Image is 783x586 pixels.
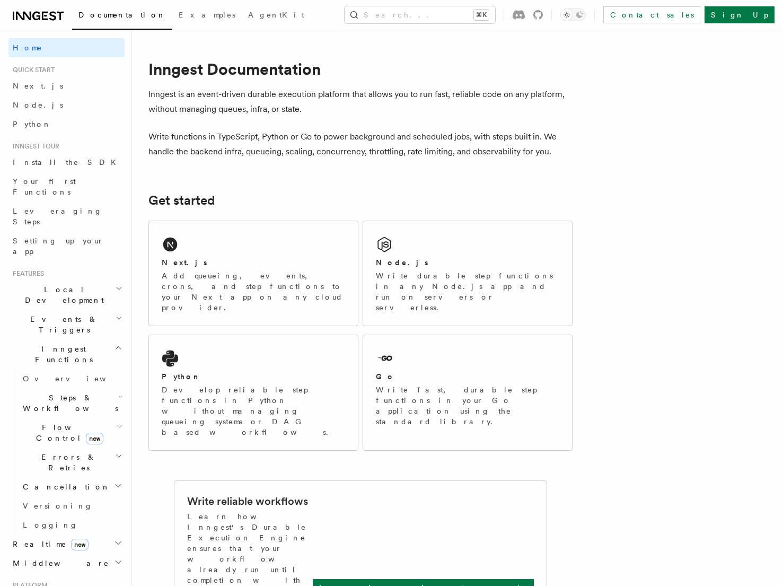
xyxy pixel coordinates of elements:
span: Python [13,120,51,128]
span: new [71,539,89,550]
a: GoWrite fast, durable step functions in your Go application using the standard library. [363,335,573,451]
kbd: ⌘K [474,10,489,20]
a: Documentation [72,3,172,30]
button: Local Development [8,280,125,310]
a: Contact sales [603,6,700,23]
a: Leveraging Steps [8,202,125,231]
h2: Next.js [162,257,207,268]
span: Documentation [78,11,166,19]
a: Next.js [8,76,125,95]
span: AgentKit [248,11,304,19]
button: Search...⌘K [345,6,495,23]
span: Realtime [8,539,89,549]
button: Middleware [8,554,125,573]
h2: Python [162,371,201,382]
p: Add queueing, events, crons, and step functions to your Next app on any cloud provider. [162,270,345,313]
button: Realtimenew [8,535,125,554]
h2: Go [376,371,395,382]
span: Install the SDK [13,158,122,167]
a: Python [8,115,125,134]
p: Develop reliable step functions in Python without managing queueing systems or DAG based workflows. [162,384,345,438]
button: Events & Triggers [8,310,125,339]
span: Inngest Functions [8,344,115,365]
h2: Node.js [376,257,428,268]
div: Inngest Functions [8,369,125,535]
span: Errors & Retries [19,452,115,473]
a: PythonDevelop reliable step functions in Python without managing queueing systems or DAG based wo... [148,335,358,451]
a: Node.jsWrite durable step functions in any Node.js app and run on servers or serverless. [363,221,573,326]
button: Steps & Workflows [19,388,125,418]
p: Write fast, durable step functions in your Go application using the standard library. [376,384,559,427]
a: Overview [19,369,125,388]
span: Next.js [13,82,63,90]
span: Inngest tour [8,142,59,151]
a: Node.js [8,95,125,115]
span: Versioning [23,502,93,510]
a: Your first Functions [8,172,125,202]
span: Local Development [8,284,116,305]
span: Leveraging Steps [13,207,102,226]
span: Middleware [8,558,109,568]
span: Examples [179,11,235,19]
h1: Inngest Documentation [148,59,573,78]
button: Flow Controlnew [19,418,125,448]
span: Events & Triggers [8,314,116,335]
p: Write functions in TypeScript, Python or Go to power background and scheduled jobs, with steps bu... [148,129,573,159]
span: Logging [23,521,78,529]
span: new [86,433,103,444]
span: Quick start [8,66,55,74]
p: Write durable step functions in any Node.js app and run on servers or serverless. [376,270,559,313]
button: Inngest Functions [8,339,125,369]
a: Get started [148,193,215,208]
span: Home [13,42,42,53]
span: Features [8,269,44,278]
span: Flow Control [19,422,117,443]
button: Errors & Retries [19,448,125,477]
a: Logging [19,515,125,535]
a: Next.jsAdd queueing, events, crons, and step functions to your Next app on any cloud provider. [148,221,358,326]
a: Home [8,38,125,57]
h2: Write reliable workflows [187,494,308,509]
a: Setting up your app [8,231,125,261]
p: Inngest is an event-driven durable execution platform that allows you to run fast, reliable code ... [148,87,573,117]
a: Examples [172,3,242,29]
a: Install the SDK [8,153,125,172]
span: Node.js [13,101,63,109]
span: Cancellation [19,482,110,492]
span: Your first Functions [13,177,76,196]
a: Sign Up [705,6,775,23]
a: AgentKit [242,3,311,29]
span: Overview [23,374,132,383]
span: Steps & Workflows [19,392,118,414]
button: Toggle dark mode [560,8,586,21]
button: Cancellation [19,477,125,496]
span: Setting up your app [13,237,104,256]
a: Versioning [19,496,125,515]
